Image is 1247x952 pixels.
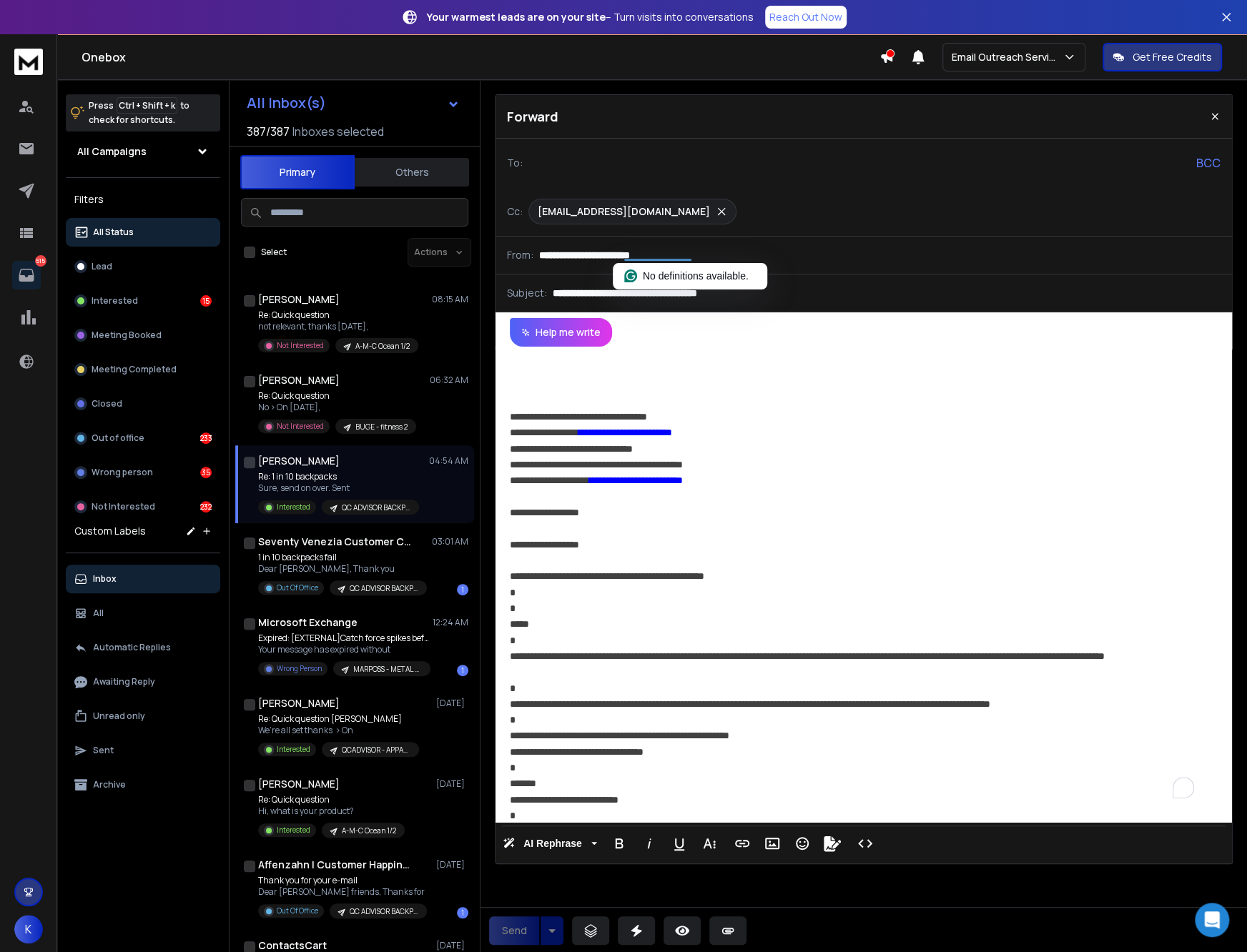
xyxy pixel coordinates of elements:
[277,421,324,432] p: Not Interested
[769,10,842,24] p: Reach Out Now
[74,524,146,538] h3: Custom Labels
[258,563,427,575] p: Dear [PERSON_NAME], Thank you
[277,744,310,755] p: Interested
[258,535,415,549] h1: Seventy Venezia Customer Care
[66,770,220,799] button: Archive
[277,582,318,593] p: Out Of Office
[432,294,468,305] p: 08:15 AM
[436,940,468,951] p: [DATE]
[14,915,43,943] button: K
[496,347,1232,823] div: To enrich screen reader interactions, please activate Accessibility in Grammarly extension settings
[258,309,418,321] p: Re: Quick question
[507,204,523,219] p: Cc:
[759,829,786,858] button: Insert Image (Ctrl+P)
[247,96,326,110] h1: All Inbox(s)
[77,144,147,159] h1: All Campaigns
[258,875,427,886] p: Thank you for your e-mail
[277,663,322,674] p: Wrong Person
[729,829,756,858] button: Insert Link (Ctrl+K)
[66,355,220,384] button: Meeting Completed
[66,424,220,452] button: Out of office233
[457,665,468,676] div: 1
[355,341,410,352] p: A-M-C Ocean 1/2
[258,373,340,387] h1: [PERSON_NAME]
[507,286,547,300] p: Subject:
[93,779,126,790] p: Archive
[500,829,600,858] button: AI Rephrase
[521,838,585,850] span: AI Rephrase
[93,710,145,722] p: Unread only
[507,106,558,127] p: Forward
[92,501,155,512] p: Not Interested
[92,398,122,410] p: Closed
[1103,43,1222,71] button: Get Free Credits
[66,252,220,281] button: Lead
[429,455,468,467] p: 04:54 AM
[92,364,177,375] p: Meeting Completed
[258,858,415,872] h1: Affenzahn | Customer Happiness
[12,261,41,289] a: 515
[117,97,177,114] span: Ctrl + Shift + k
[258,725,419,736] p: We’re all set thanks > On
[765,6,847,29] a: Reach Out Now
[258,321,418,332] p: not relevant, thanks [DATE],
[430,375,468,386] p: 06:32 AM
[342,502,410,513] p: QC ADVISOR BACKPACKS 05.09 RELOAD
[93,608,104,619] p: All
[258,633,430,644] p: Expired: [EXTERNAL]Catch force spikes before
[696,829,723,858] button: More Text
[66,137,220,166] button: All Campaigns
[200,501,212,512] div: 232
[92,329,162,341] p: Meeting Booked
[436,859,468,871] p: [DATE]
[457,584,468,595] div: 1
[342,825,396,836] p: A-M-C Ocean 1/2
[66,492,220,521] button: Not Interested232
[93,745,114,756] p: Sent
[258,805,405,817] p: Hi, what is your product?
[66,599,220,628] button: All
[14,49,43,75] img: logo
[258,390,416,402] p: Re: Quick question
[258,454,340,468] h1: [PERSON_NAME]
[606,829,633,858] button: Bold (Ctrl+B)
[1133,50,1212,64] p: Get Free Credits
[200,295,212,307] div: 15
[510,318,612,347] button: Help me write
[507,248,533,262] p: From:
[350,906,418,917] p: QC ADVISOR BACKPACKS 05.09 RELOAD
[200,432,212,444] div: 233
[66,458,220,487] button: Wrong person35
[1196,154,1221,172] p: BCC
[507,156,523,170] p: To:
[66,390,220,418] button: Closed
[436,698,468,709] p: [DATE]
[66,702,220,730] button: Unread only
[353,664,422,675] p: MARPOSS - METAL STAMPING 2
[258,402,416,413] p: No > On [DATE],
[93,642,171,653] p: Automatic Replies
[258,777,340,791] h1: [PERSON_NAME]
[235,89,471,117] button: All Inbox(s)
[789,829,816,858] button: Emoticons
[277,340,324,351] p: Not Interested
[258,713,419,725] p: Re: Quick question [PERSON_NAME]
[66,287,220,315] button: Interested15
[261,247,287,258] label: Select
[292,123,384,140] h3: Inboxes selected
[258,794,405,805] p: Re: Quick question
[432,536,468,547] p: 03:01 AM
[35,255,46,267] p: 515
[342,745,410,755] p: QCADVISOR - APPAREL v2
[89,99,189,127] p: Press to check for shortcuts.
[66,668,220,696] button: Awaiting Reply
[636,829,663,858] button: Italic (Ctrl+I)
[93,573,117,585] p: Inbox
[258,696,340,710] h1: [PERSON_NAME]
[66,633,220,662] button: Automatic Replies
[666,829,693,858] button: Underline (Ctrl+U)
[277,906,318,916] p: Out Of Office
[258,552,427,563] p: 1 in 10 backpacks fail
[952,50,1063,64] p: Email Outreach Service
[66,736,220,765] button: Sent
